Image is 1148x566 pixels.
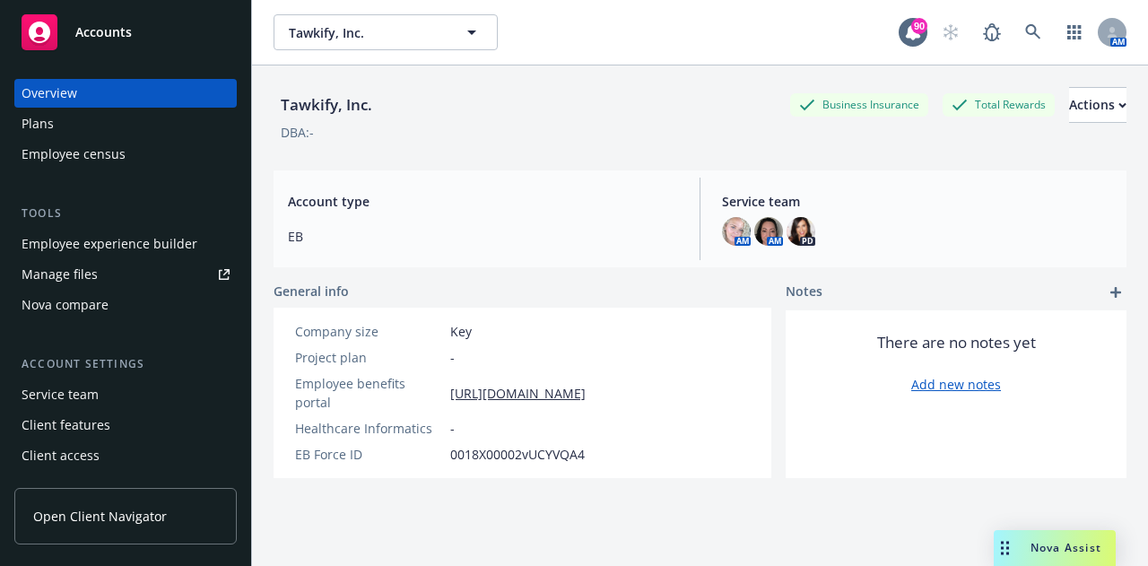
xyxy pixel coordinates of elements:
a: Start snowing [933,14,969,50]
a: [URL][DOMAIN_NAME] [450,384,586,403]
a: Manage files [14,260,237,289]
div: Overview [22,79,77,108]
div: Business Insurance [790,93,928,116]
span: - [450,419,455,438]
div: DBA: - [281,123,314,142]
a: Add new notes [911,375,1001,394]
div: Company size [295,322,443,341]
a: Report a Bug [974,14,1010,50]
span: Tawkify, Inc. [289,23,444,42]
button: Actions [1069,87,1126,123]
div: Manage files [22,260,98,289]
a: Nova compare [14,291,237,319]
div: Employee benefits portal [295,374,443,412]
a: Plans [14,109,237,138]
span: Open Client Navigator [33,507,167,526]
div: Total Rewards [943,93,1055,116]
span: - [450,348,455,367]
div: Tawkify, Inc. [274,93,379,117]
img: photo [787,217,815,246]
a: add [1105,282,1126,303]
span: Service team [722,192,1112,211]
a: Service team [14,380,237,409]
div: Client access [22,441,100,470]
div: Drag to move [994,530,1016,566]
div: Account settings [14,355,237,373]
div: Client features [22,411,110,440]
a: Search [1015,14,1051,50]
div: Service team [22,380,99,409]
div: Plans [22,109,54,138]
span: Notes [786,282,822,303]
div: 90 [911,18,927,34]
button: Tawkify, Inc. [274,14,498,50]
a: Employee census [14,140,237,169]
div: Employee experience builder [22,230,197,258]
div: EB Force ID [295,445,443,464]
img: photo [722,217,751,246]
a: Client features [14,411,237,440]
span: EB [288,227,678,246]
button: Nova Assist [994,530,1116,566]
a: Client access [14,441,237,470]
span: 0018X00002vUCYVQA4 [450,445,585,464]
div: Actions [1069,88,1126,122]
a: Accounts [14,7,237,57]
div: Tools [14,205,237,222]
span: Nova Assist [1031,540,1101,555]
span: General info [274,282,349,300]
span: Key [450,322,472,341]
div: Healthcare Informatics [295,419,443,438]
a: Overview [14,79,237,108]
a: Switch app [1057,14,1092,50]
div: Nova compare [22,291,109,319]
span: There are no notes yet [877,332,1036,353]
span: Accounts [75,25,132,39]
a: Employee experience builder [14,230,237,258]
span: Account type [288,192,678,211]
img: photo [754,217,783,246]
div: Project plan [295,348,443,367]
div: Employee census [22,140,126,169]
